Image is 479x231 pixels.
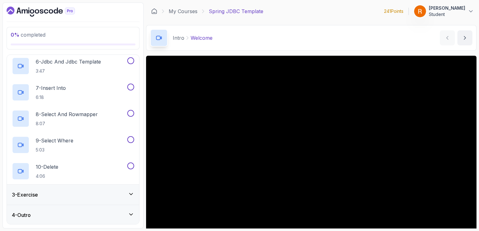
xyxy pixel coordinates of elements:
p: 3:47 [36,68,101,74]
p: Spring JDBC Template [209,8,263,15]
span: 0 % [11,32,19,38]
button: 4-Outro [7,205,139,225]
a: My Courses [169,8,197,15]
img: user profile image [414,5,426,17]
span: completed [11,32,45,38]
button: 3-Exercise [7,185,139,205]
button: 10-Delete4:06 [12,162,134,180]
p: [PERSON_NAME] [429,5,465,11]
button: previous content [440,30,455,45]
button: 9-Select Where5:03 [12,136,134,154]
button: 8-Select And Rowmapper8:07 [12,110,134,127]
p: 8 - Select And Rowmapper [36,110,98,118]
p: Welcome [191,34,213,42]
button: 6-Jdbc And Jdbc Template3:47 [12,57,134,75]
button: next content [457,30,472,45]
a: Dashboard [7,7,89,17]
p: 241 Points [384,8,403,14]
p: 5:03 [36,147,73,153]
p: 6:18 [36,94,66,100]
a: Dashboard [151,8,157,14]
button: user profile image[PERSON_NAME]Student [414,5,474,18]
h3: 4 - Outro [12,211,31,219]
p: 4:06 [36,173,58,179]
p: 10 - Delete [36,163,58,171]
h3: 3 - Exercise [12,191,38,198]
p: 7 - Insert Into [36,84,66,92]
p: 6 - Jdbc And Jdbc Template [36,58,101,65]
button: 7-Insert Into6:18 [12,84,134,101]
p: Intro [173,34,184,42]
p: 9 - Select Where [36,137,73,144]
p: Student [429,11,465,18]
p: 8:07 [36,121,98,127]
